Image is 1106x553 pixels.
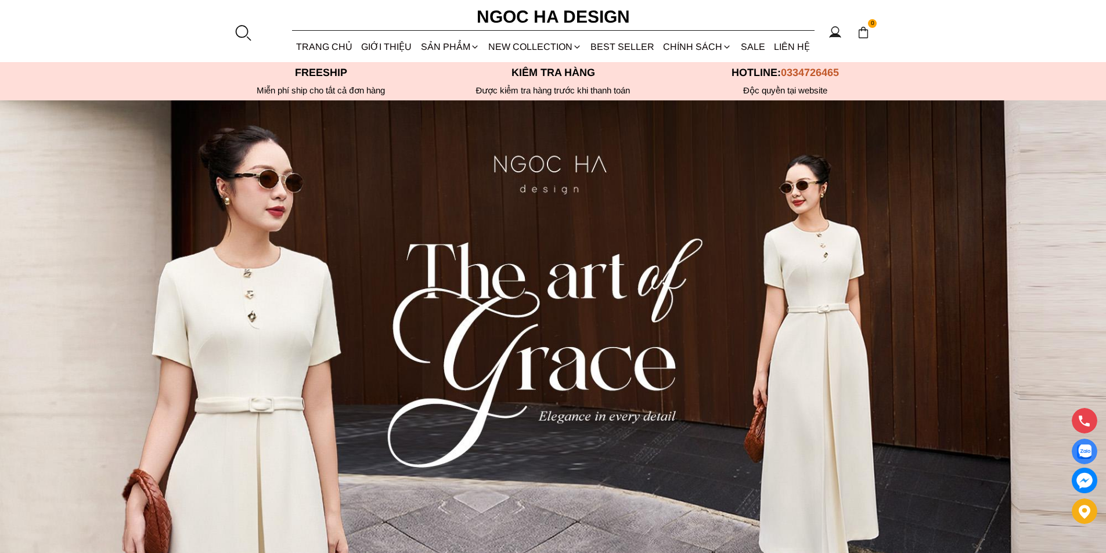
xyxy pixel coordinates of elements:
[1072,439,1097,464] a: Display image
[205,85,437,96] div: Miễn phí ship cho tất cả đơn hàng
[669,85,902,96] h6: Độc quyền tại website
[205,67,437,79] p: Freeship
[484,31,586,62] a: NEW COLLECTION
[1077,444,1091,459] img: Display image
[586,31,659,62] a: BEST SELLER
[416,31,484,62] div: SẢN PHẨM
[736,31,769,62] a: SALE
[769,31,814,62] a: LIÊN HỆ
[669,67,902,79] p: Hotline:
[1072,468,1097,493] a: messenger
[857,26,870,39] img: img-CART-ICON-ksit0nf1
[781,67,839,78] span: 0334726465
[292,31,357,62] a: TRANG CHỦ
[868,19,877,28] span: 0
[659,31,736,62] div: Chính sách
[466,3,640,31] a: Ngoc Ha Design
[357,31,416,62] a: GIỚI THIỆU
[511,67,595,78] font: Kiểm tra hàng
[437,85,669,96] p: Được kiểm tra hàng trước khi thanh toán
